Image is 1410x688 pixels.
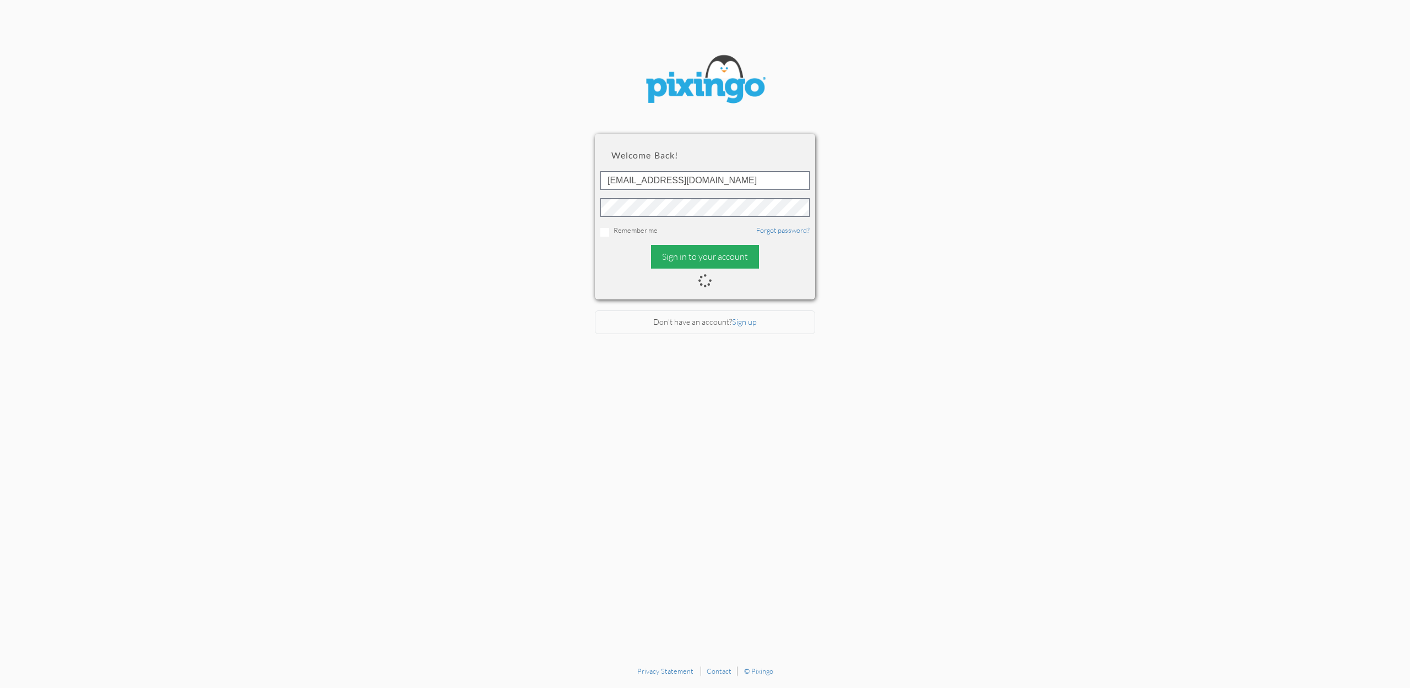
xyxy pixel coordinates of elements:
input: ID or Email [600,171,810,190]
div: Don't have an account? [595,310,815,334]
a: Contact [707,667,731,675]
a: © Pixingo [744,667,773,675]
div: Remember me [600,225,810,237]
a: Forgot password? [756,226,810,234]
a: Privacy Statement [637,667,693,675]
img: pixingo logo [639,50,771,112]
a: Sign up [732,317,757,326]
div: Sign in to your account [651,245,759,269]
h2: Welcome back! [611,150,799,160]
